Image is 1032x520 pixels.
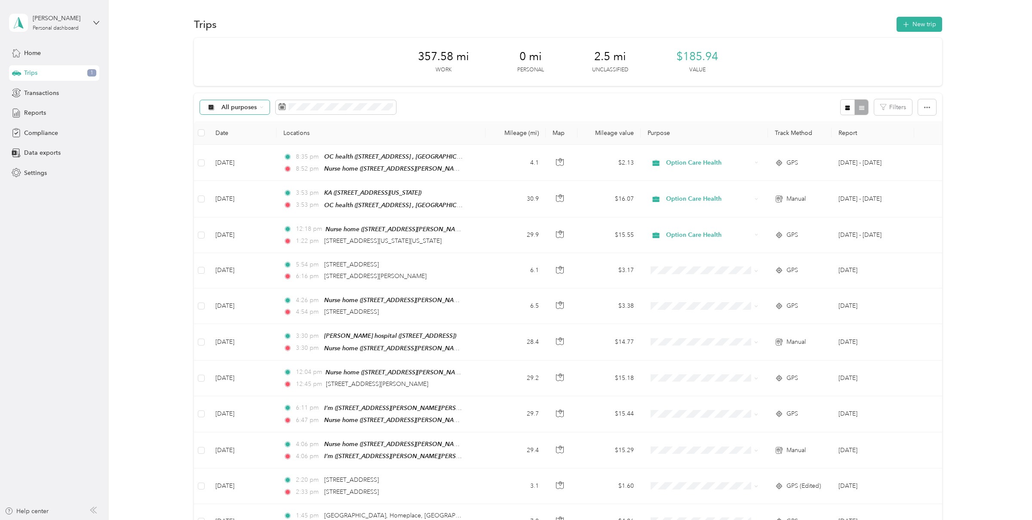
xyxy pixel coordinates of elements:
[296,152,320,162] span: 8:35 pm
[485,145,545,181] td: 4.1
[209,181,276,217] td: [DATE]
[418,50,469,64] span: 357.58 mi
[296,200,320,210] span: 3:53 pm
[209,396,276,432] td: [DATE]
[296,475,320,485] span: 2:20 pm
[324,512,552,519] span: [GEOGRAPHIC_DATA], Homeplace, [GEOGRAPHIC_DATA], [GEOGRAPHIC_DATA]
[324,453,619,460] span: I’m ([STREET_ADDRESS][PERSON_NAME][PERSON_NAME] , [GEOGRAPHIC_DATA], [GEOGRAPHIC_DATA])
[666,230,752,240] span: Option Care Health
[832,253,914,288] td: Sep 2025
[296,236,320,246] span: 1:22 pm
[296,452,320,461] span: 4:06 pm
[577,396,641,432] td: $15.44
[832,396,914,432] td: Sep 2025
[296,416,320,425] span: 6:47 pm
[832,288,914,324] td: Sep 2025
[666,158,752,168] span: Option Care Health
[24,89,59,98] span: Transactions
[517,66,544,74] p: Personal
[324,404,619,412] span: I’m ([STREET_ADDRESS][PERSON_NAME][PERSON_NAME] , [GEOGRAPHIC_DATA], [GEOGRAPHIC_DATA])
[485,396,545,432] td: 29.7
[666,194,752,204] span: Option Care Health
[33,26,79,31] div: Personal dashboard
[577,288,641,324] td: $3.38
[485,253,545,288] td: 6.1
[832,324,914,360] td: Sep 2025
[209,432,276,468] td: [DATE]
[577,324,641,360] td: $14.77
[786,409,798,419] span: GPS
[874,99,912,115] button: Filters
[296,331,320,341] span: 3:30 pm
[519,50,542,64] span: 0 mi
[209,361,276,396] td: [DATE]
[326,226,467,233] span: Nurse home ([STREET_ADDRESS][PERSON_NAME])
[209,324,276,360] td: [DATE]
[296,367,322,377] span: 12:04 pm
[87,69,96,77] span: 1
[984,472,1032,520] iframe: Everlance-gr Chat Button Frame
[485,121,545,145] th: Mileage (mi)
[786,266,798,275] span: GPS
[324,476,379,483] span: [STREET_ADDRESS]
[296,224,322,234] span: 12:18 pm
[296,307,320,317] span: 4:54 pm
[676,50,718,64] span: $185.94
[221,104,257,110] span: All purposes
[832,145,914,181] td: Sep 1 - 30, 2025
[786,373,798,383] span: GPS
[594,50,626,64] span: 2.5 mi
[786,481,821,491] span: GPS (Edited)
[485,181,545,217] td: 30.9
[24,148,61,157] span: Data exports
[577,432,641,468] td: $15.29
[209,288,276,324] td: [DATE]
[5,507,49,516] button: Help center
[577,253,641,288] td: $3.17
[786,301,798,311] span: GPS
[324,261,379,268] span: [STREET_ADDRESS]
[832,121,914,145] th: Report
[209,121,276,145] th: Date
[296,403,320,413] span: 6:11 pm
[324,202,541,209] span: OC health ([STREET_ADDRESS] , [GEOGRAPHIC_DATA], [GEOGRAPHIC_DATA])
[324,165,466,172] span: Nurse home ([STREET_ADDRESS][PERSON_NAME])
[592,66,628,74] p: Unclassified
[786,230,798,240] span: GPS
[897,17,942,32] button: New trip
[209,253,276,288] td: [DATE]
[33,14,86,23] div: [PERSON_NAME]
[296,164,320,174] span: 8:52 pm
[485,361,545,396] td: 29.2
[324,297,466,304] span: Nurse home ([STREET_ADDRESS][PERSON_NAME])
[24,68,37,77] span: Trips
[326,369,467,376] span: Nurse home ([STREET_ADDRESS][PERSON_NAME])
[436,66,451,74] p: Work
[24,168,47,177] span: Settings
[485,217,545,253] td: 29.9
[276,121,485,145] th: Locations
[296,260,320,269] span: 5:54 pm
[24,128,58,138] span: Compliance
[209,217,276,253] td: [DATE]
[326,380,428,388] span: [STREET_ADDRESS][PERSON_NAME]
[296,487,320,497] span: 2:33 pm
[209,468,276,504] td: [DATE]
[194,20,217,29] h1: Trips
[324,308,379,315] span: [STREET_ADDRESS]
[296,188,320,198] span: 3:53 pm
[324,272,427,280] span: [STREET_ADDRESS][PERSON_NAME]
[296,272,320,281] span: 6:16 pm
[485,324,545,360] td: 28.4
[577,181,641,217] td: $16.07
[786,337,806,347] span: Manual
[786,194,806,204] span: Manual
[24,108,46,117] span: Reports
[485,432,545,468] td: 29.4
[832,432,914,468] td: Sep 2025
[577,468,641,504] td: $1.60
[324,440,466,448] span: Nurse home ([STREET_ADDRESS][PERSON_NAME])
[324,189,421,196] span: KA ([STREET_ADDRESS][US_STATE])
[485,468,545,504] td: 3.1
